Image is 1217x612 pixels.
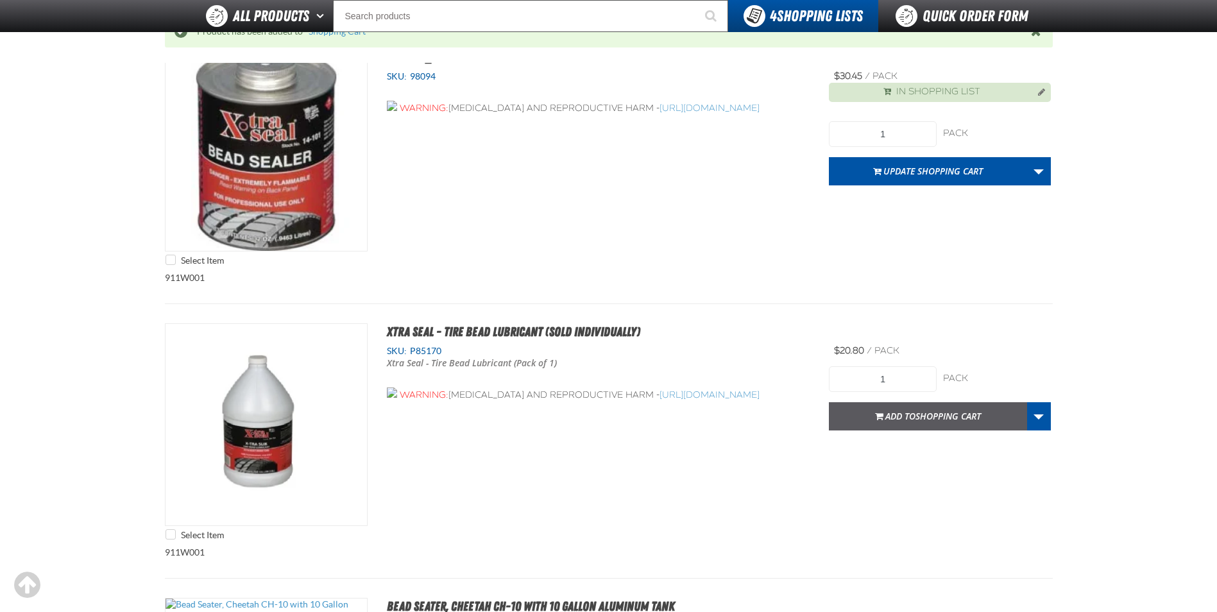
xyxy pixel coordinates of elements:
span: pack [874,345,899,356]
a: Xtra Seal - Tire Bead Lubricant (Sold Individually) [387,324,640,339]
div: [MEDICAL_DATA] and Reproductive Harm - [387,387,810,402]
span: pack [872,71,898,81]
img: Lawson Tire Repair Tire Bead Sealer (Sold Individually) [166,49,367,251]
div: pack [943,373,1051,385]
div: 911W001 [165,304,1053,579]
label: Select Item [166,255,224,267]
a: [URL][DOMAIN_NAME] [660,103,760,114]
div: SKU: [387,345,810,357]
input: Product Quantity [829,366,937,392]
img: Xtra Seal - Tire Bead Lubricant (Sold Individually) [166,324,367,525]
input: Select Item [166,255,176,265]
a: Shopping Cart [309,26,366,37]
span: / [867,345,872,356]
a: [URL][DOMAIN_NAME] [660,389,760,400]
button: Update Shopping Cart [829,157,1027,185]
div: [MEDICAL_DATA] and Reproductive Harm - [387,101,810,115]
span: WARNING: [400,103,448,114]
strong: 4 [770,7,777,25]
div: pack [943,128,1051,140]
label: Select Item [166,529,224,541]
span: P85170 [407,346,441,356]
p: Xtra Seal - Tire Bead Lubricant (Pack of 1) [387,357,641,370]
span: 98094 [407,71,436,81]
span: Shopping Cart [915,410,981,422]
a: More Actions [1026,157,1051,185]
: View Details of the Lawson Tire Repair Tire Bead Sealer (Sold Individually) [166,49,367,251]
div: SKU: [387,71,810,83]
span: $30.45 [834,71,862,81]
span: $20.80 [834,345,864,356]
span: Add to [885,410,981,422]
input: Product Quantity [829,121,937,147]
button: Manage current product in the Shopping List [1028,83,1048,99]
input: Select Item [166,529,176,540]
span: WARNING: [400,389,448,400]
img: Picture1.png [387,387,397,398]
img: Picture1.png [387,101,397,111]
span: Shopping Lists [770,7,863,25]
: View Details of the Xtra Seal - Tire Bead Lubricant (Sold Individually) [166,324,367,525]
a: More Actions [1026,402,1051,430]
span: In Shopping List [896,86,980,98]
span: / [865,71,870,81]
button: Add toShopping Cart [829,402,1027,430]
div: 911W001 [165,30,1053,304]
span: All Products [233,4,309,28]
div: Scroll to the top [13,571,41,599]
